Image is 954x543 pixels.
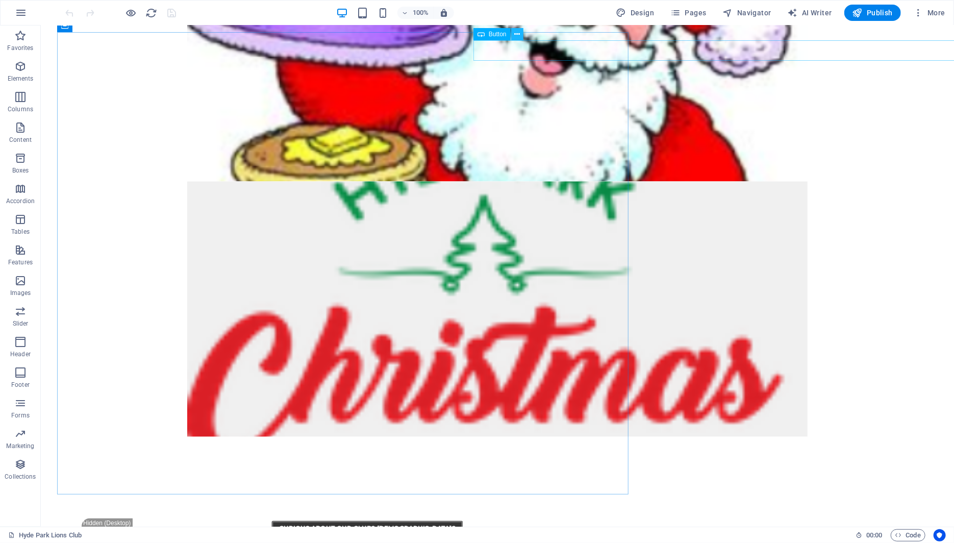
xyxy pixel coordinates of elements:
button: AI Writer [784,5,836,21]
span: 00 00 [866,529,882,541]
button: Click here to leave preview mode and continue editing [125,7,137,19]
p: Columns [8,105,33,113]
p: Slider [13,319,29,328]
span: More [913,8,945,18]
h6: 100% [413,7,429,19]
button: reload [145,7,158,19]
p: Footer [11,381,30,389]
p: Marketing [6,442,34,450]
button: Design [612,5,659,21]
button: Usercentrics [934,529,946,541]
a: Click to cancel selection. Double-click to open Pages [8,529,82,541]
h6: Session time [856,529,883,541]
span: Design [616,8,655,18]
p: Header [10,350,31,358]
p: Accordion [6,197,35,205]
p: Boxes [12,166,29,175]
i: On resize automatically adjust zoom level to fit chosen device. [439,8,448,17]
span: AI Writer [788,8,832,18]
button: Navigator [719,5,775,21]
p: Elements [8,75,34,83]
i: Reload page [146,7,158,19]
span: Button [489,31,507,37]
p: Collections [5,473,36,481]
p: Forms [11,411,30,419]
p: Images [10,289,31,297]
span: Code [895,529,921,541]
button: Pages [666,5,710,21]
button: 100% [397,7,434,19]
div: Design (Ctrl+Alt+Y) [612,5,659,21]
span: Publish [852,8,893,18]
span: Pages [670,8,706,18]
p: Content [9,136,32,144]
button: Code [891,529,925,541]
span: Navigator [723,8,771,18]
p: Tables [11,228,30,236]
button: Publish [844,5,901,21]
span: : [873,531,875,539]
p: Favorites [7,44,33,52]
button: More [909,5,949,21]
p: Features [8,258,33,266]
